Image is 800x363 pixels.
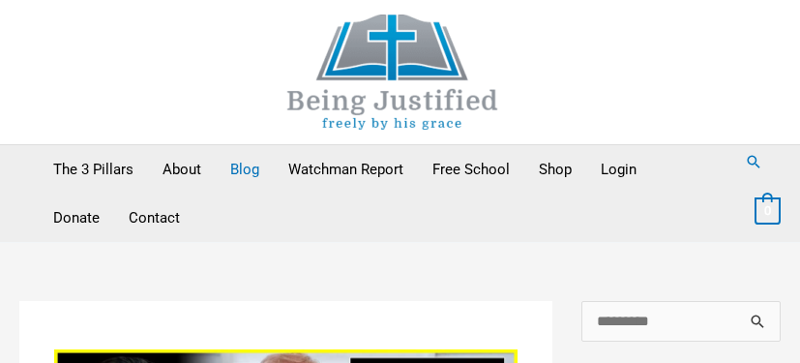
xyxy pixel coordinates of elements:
[764,203,771,218] span: 0
[418,145,524,194] a: Free School
[274,145,418,194] a: Watchman Report
[39,194,114,242] a: Donate
[248,15,538,130] img: Being Justified
[524,145,586,194] a: Shop
[755,201,781,219] a: View Shopping Cart, empty
[39,145,148,194] a: The 3 Pillars
[216,145,274,194] a: Blog
[586,145,651,194] a: Login
[39,145,726,242] nav: Primary Site Navigation
[148,145,216,194] a: About
[114,194,194,242] a: Contact
[745,153,762,170] a: Search button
